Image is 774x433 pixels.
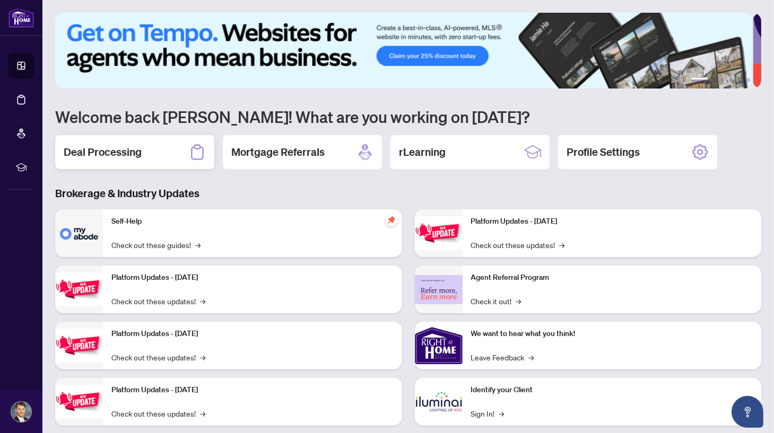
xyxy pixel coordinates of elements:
a: Check out these guides!→ [111,239,201,251]
p: Platform Updates - [DATE] [111,328,394,340]
button: 1 [691,78,708,82]
p: Platform Updates - [DATE] [471,216,753,227]
img: Platform Updates - September 16, 2025 [55,272,103,306]
button: 3 [721,78,725,82]
span: pushpin [385,214,398,226]
a: Check out these updates!→ [471,239,565,251]
span: → [560,239,565,251]
p: Platform Updates - [DATE] [111,272,394,284]
button: Open asap [732,396,763,428]
span: → [499,408,505,419]
p: Agent Referral Program [471,272,753,284]
button: 2 [712,78,717,82]
img: Slide 0 [55,13,753,89]
span: → [195,239,201,251]
span: → [200,408,205,419]
h2: Mortgage Referrals [231,145,325,160]
h2: Deal Processing [64,145,142,160]
a: Check it out!→ [471,295,521,307]
p: Platform Updates - [DATE] [111,384,394,396]
h2: rLearning [399,145,446,160]
img: Self-Help [55,209,103,257]
img: We want to hear what you think! [415,322,463,369]
span: → [200,295,205,307]
button: 5 [738,78,742,82]
a: Check out these updates!→ [111,351,205,363]
img: Profile Icon [11,402,31,422]
button: 4 [729,78,734,82]
img: Platform Updates - July 21, 2025 [55,329,103,362]
p: Self-Help [111,216,394,227]
button: 6 [746,78,751,82]
span: → [200,351,205,363]
a: Sign In!→ [471,408,505,419]
a: Check out these updates!→ [111,408,205,419]
h2: Profile Settings [567,145,640,160]
img: Identify your Client [415,378,463,426]
img: Agent Referral Program [415,275,463,304]
span: → [516,295,521,307]
span: → [529,351,534,363]
img: logo [8,8,34,28]
img: Platform Updates - July 8, 2025 [55,385,103,418]
a: Leave Feedback→ [471,351,534,363]
p: We want to hear what you think! [471,328,753,340]
h3: Brokerage & Industry Updates [55,186,761,201]
img: Platform Updates - June 23, 2025 [415,216,463,250]
h1: Welcome back [PERSON_NAME]! What are you working on [DATE]? [55,107,761,127]
p: Identify your Client [471,384,753,396]
a: Check out these updates!→ [111,295,205,307]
